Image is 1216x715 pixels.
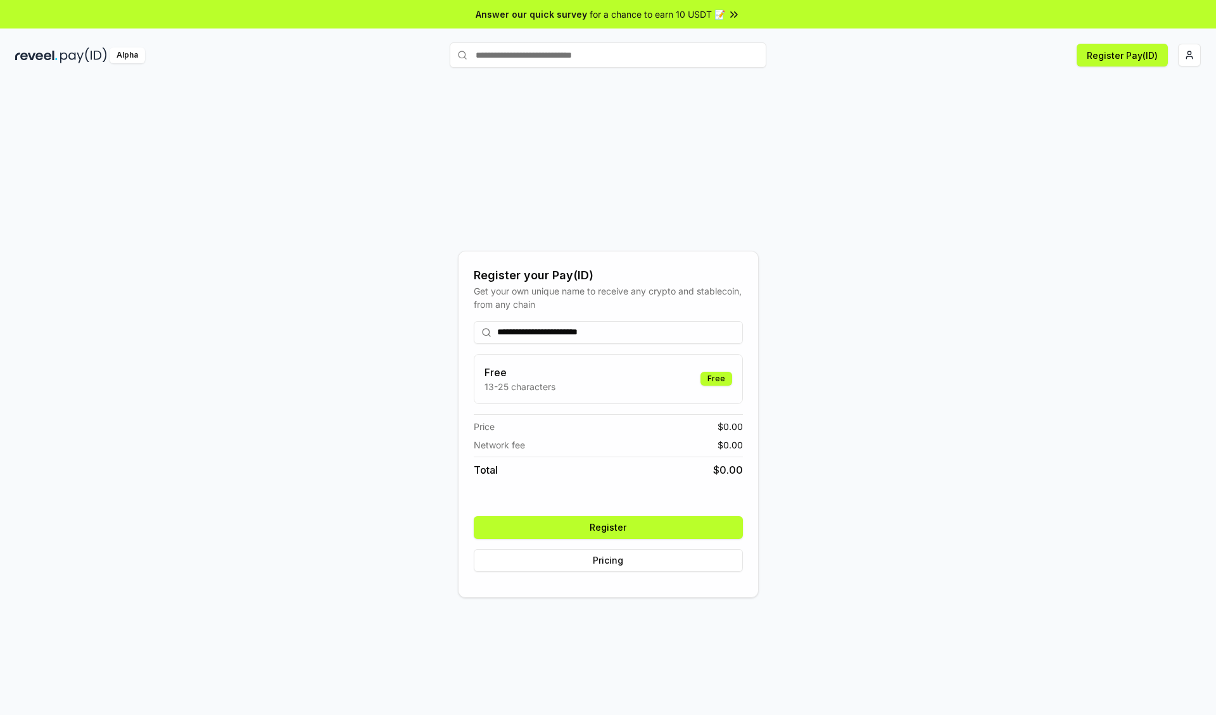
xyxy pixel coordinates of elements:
[474,438,525,452] span: Network fee
[476,8,587,21] span: Answer our quick survey
[713,462,743,478] span: $ 0.00
[15,47,58,63] img: reveel_dark
[1077,44,1168,66] button: Register Pay(ID)
[474,462,498,478] span: Total
[474,549,743,572] button: Pricing
[718,438,743,452] span: $ 0.00
[474,284,743,311] div: Get your own unique name to receive any crypto and stablecoin, from any chain
[474,420,495,433] span: Price
[484,365,555,380] h3: Free
[590,8,725,21] span: for a chance to earn 10 USDT 📝
[484,380,555,393] p: 13-25 characters
[474,516,743,539] button: Register
[718,420,743,433] span: $ 0.00
[700,372,732,386] div: Free
[60,47,107,63] img: pay_id
[474,267,743,284] div: Register your Pay(ID)
[110,47,145,63] div: Alpha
